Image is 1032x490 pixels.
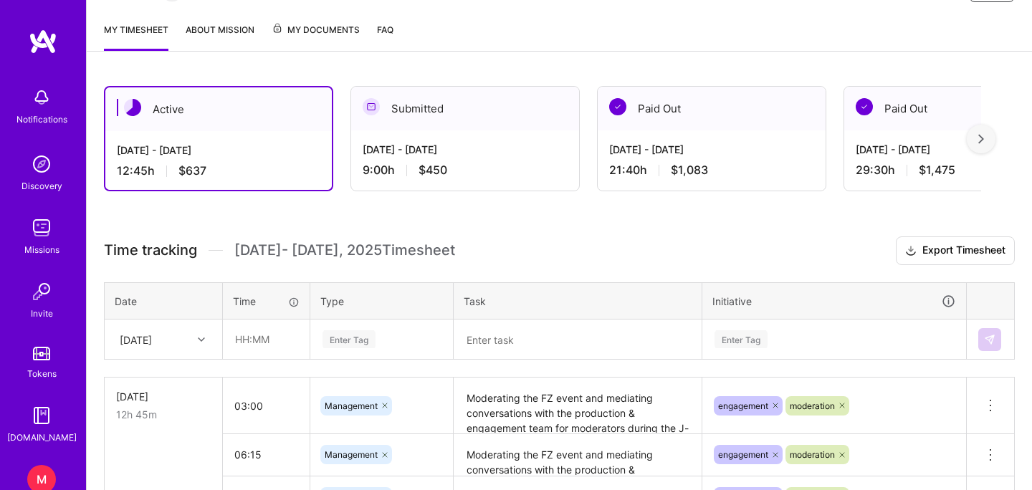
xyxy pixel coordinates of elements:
[790,449,835,460] span: moderation
[104,241,197,259] span: Time tracking
[105,282,223,320] th: Date
[224,320,309,358] input: HH:MM
[198,336,205,343] i: icon Chevron
[896,236,1015,265] button: Export Timesheet
[27,213,56,242] img: teamwork
[27,277,56,306] img: Invite
[671,163,708,178] span: $1,083
[322,328,376,350] div: Enter Tag
[919,163,955,178] span: $1,475
[455,436,700,475] textarea: Moderating the FZ event and mediating conversations with the production & engagement team for mod...
[223,436,310,474] input: HH:MM
[31,306,53,321] div: Invite
[21,178,62,193] div: Discovery
[715,328,768,350] div: Enter Tag
[363,142,568,157] div: [DATE] - [DATE]
[856,98,873,115] img: Paid Out
[27,366,57,381] div: Tokens
[33,347,50,360] img: tokens
[984,334,995,345] img: Submit
[104,22,168,51] a: My timesheet
[234,241,455,259] span: [DATE] - [DATE] , 2025 Timesheet
[712,293,956,309] div: Initiative
[718,400,768,411] span: engagement
[117,163,320,178] div: 12:45 h
[351,87,579,130] div: Submitted
[105,87,332,131] div: Active
[124,99,141,116] img: Active
[233,294,300,309] div: Time
[609,163,814,178] div: 21:40 h
[7,430,77,445] div: [DOMAIN_NAME]
[454,282,702,320] th: Task
[325,400,378,411] span: Management
[120,332,152,347] div: [DATE]
[978,134,984,144] img: right
[178,163,206,178] span: $637
[186,22,254,51] a: About Mission
[790,400,835,411] span: moderation
[718,449,768,460] span: engagement
[27,83,56,112] img: bell
[377,22,393,51] a: FAQ
[598,87,826,130] div: Paid Out
[27,401,56,430] img: guide book
[272,22,360,51] a: My Documents
[905,244,917,259] i: icon Download
[116,389,211,404] div: [DATE]
[116,407,211,422] div: 12h 45m
[363,163,568,178] div: 9:00 h
[609,142,814,157] div: [DATE] - [DATE]
[609,98,626,115] img: Paid Out
[419,163,447,178] span: $450
[363,98,380,115] img: Submitted
[325,449,378,460] span: Management
[117,143,320,158] div: [DATE] - [DATE]
[27,150,56,178] img: discovery
[455,379,700,433] textarea: Moderating the FZ event and mediating conversations with the production & engagement team for mod...
[24,242,59,257] div: Missions
[29,29,57,54] img: logo
[16,112,67,127] div: Notifications
[310,282,454,320] th: Type
[272,22,360,38] span: My Documents
[223,387,310,425] input: HH:MM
